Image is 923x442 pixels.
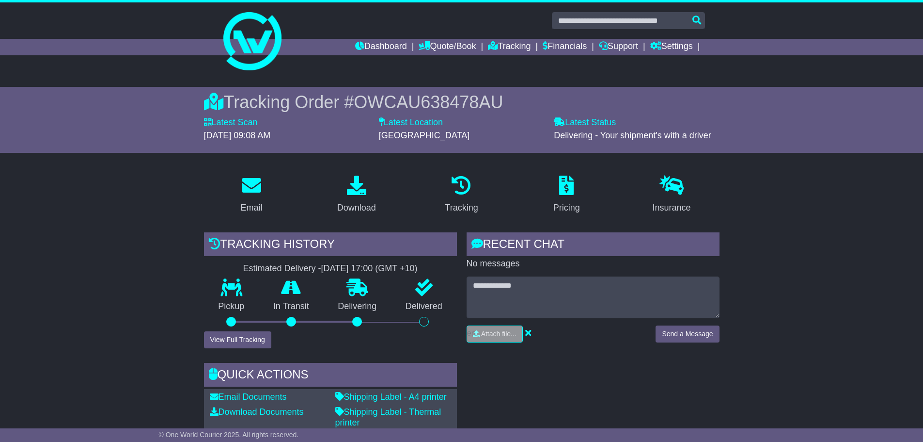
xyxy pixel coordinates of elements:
label: Latest Status [554,117,616,128]
a: Settings [650,39,693,55]
button: Send a Message [656,326,719,343]
button: View Full Tracking [204,331,271,348]
p: Pickup [204,301,259,312]
span: [DATE] 09:08 AM [204,131,271,140]
div: Pricing [553,201,580,214]
span: OWCAU638478AU [354,92,503,112]
a: Quote/Book [419,39,476,55]
a: Shipping Label - Thermal printer [335,407,441,427]
span: Delivering - Your shipment's with a driver [554,131,711,140]
div: Email [240,201,262,214]
div: Estimated Delivery - [204,263,457,274]
a: Tracking [438,172,484,218]
p: Delivering [324,301,391,312]
span: [GEOGRAPHIC_DATA] [379,131,469,140]
div: [DATE] 17:00 (GMT +10) [321,263,418,274]
a: Shipping Label - A4 printer [335,392,447,402]
a: Support [599,39,638,55]
a: Insurance [646,172,697,218]
a: Email Documents [210,392,287,402]
p: No messages [467,259,720,269]
p: Delivered [391,301,457,312]
div: Download [337,201,376,214]
a: Pricing [547,172,586,218]
div: Tracking history [204,232,457,259]
p: In Transit [259,301,324,312]
div: Quick Actions [204,363,457,389]
a: Download Documents [210,407,304,417]
a: Financials [543,39,587,55]
label: Latest Location [379,117,443,128]
span: © One World Courier 2025. All rights reserved. [159,431,299,439]
label: Latest Scan [204,117,258,128]
a: Email [234,172,268,218]
div: Insurance [653,201,691,214]
div: Tracking [445,201,478,214]
a: Download [331,172,382,218]
div: RECENT CHAT [467,232,720,259]
a: Tracking [488,39,531,55]
a: Dashboard [355,39,407,55]
div: Tracking Order # [204,92,720,113]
